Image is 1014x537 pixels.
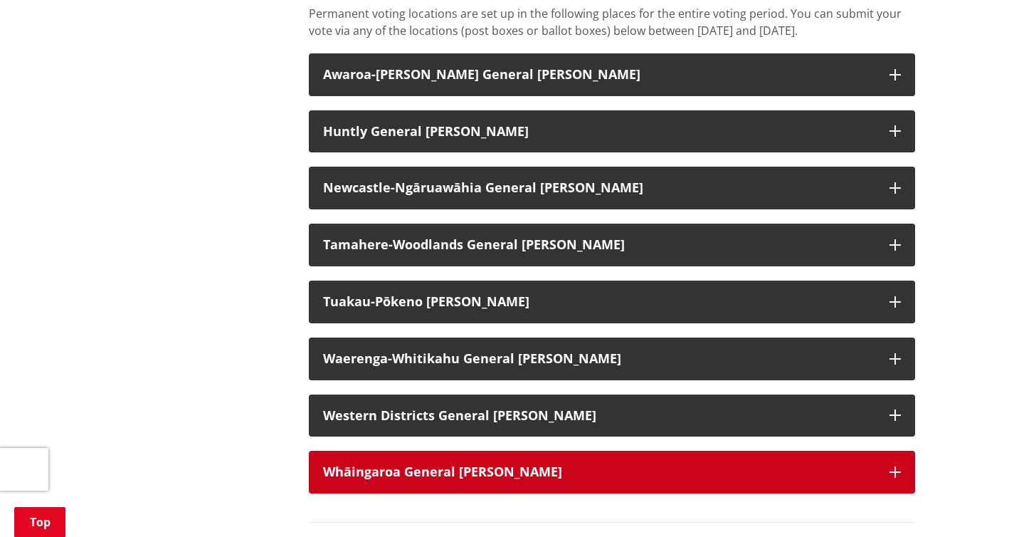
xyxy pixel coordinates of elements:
button: Waerenga-Whitikahu General [PERSON_NAME] [309,338,915,380]
button: Western Districts General [PERSON_NAME] [309,395,915,437]
button: Whāingaroa General [PERSON_NAME] [309,451,915,494]
h3: Awaroa-[PERSON_NAME] General [PERSON_NAME] [323,68,875,82]
strong: Tamahere-Woodlands General [PERSON_NAME] [323,236,625,253]
button: Huntly General [PERSON_NAME] [309,110,915,153]
iframe: Messenger Launcher [949,477,1000,528]
h3: Huntly General [PERSON_NAME] [323,125,875,139]
strong: Waerenga-Whitikahu General [PERSON_NAME] [323,350,621,367]
strong: Newcastle-Ngāruawāhia General [PERSON_NAME] [323,179,643,196]
button: Tamahere-Woodlands General [PERSON_NAME] [309,224,915,266]
h3: Tuakau-Pōkeno [PERSON_NAME] [323,295,875,309]
a: Top [14,507,65,537]
strong: Whāingaroa General [PERSON_NAME] [323,463,562,480]
p: Permanent voting locations are set up in the following places for the entire voting period. You c... [309,5,915,39]
button: Newcastle-Ngāruawāhia General [PERSON_NAME] [309,167,915,209]
button: Awaroa-[PERSON_NAME] General [PERSON_NAME] [309,53,915,96]
strong: Western Districts General [PERSON_NAME] [323,407,596,424]
button: Tuakau-Pōkeno [PERSON_NAME] [309,281,915,323]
